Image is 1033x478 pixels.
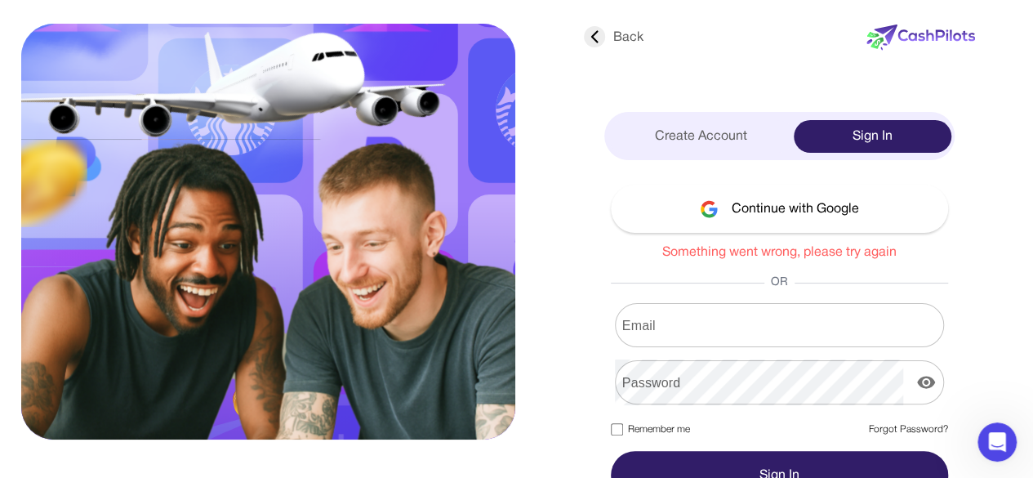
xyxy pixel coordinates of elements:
iframe: Intercom live chat [977,422,1017,462]
span: OR [764,275,795,291]
button: display the password [910,366,942,399]
a: Forgot Password? [869,422,948,437]
img: new-logo.svg [866,25,975,51]
div: Something went wrong, please try again [662,243,897,262]
input: Remember me [611,423,623,436]
label: Remember me [611,422,690,437]
img: google-logo.svg [700,200,719,218]
button: Continue with Google [611,185,948,233]
div: Sign In [794,120,951,153]
div: Back [584,28,643,47]
div: Create Account [608,120,795,153]
img: sing-in.svg [21,24,515,440]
